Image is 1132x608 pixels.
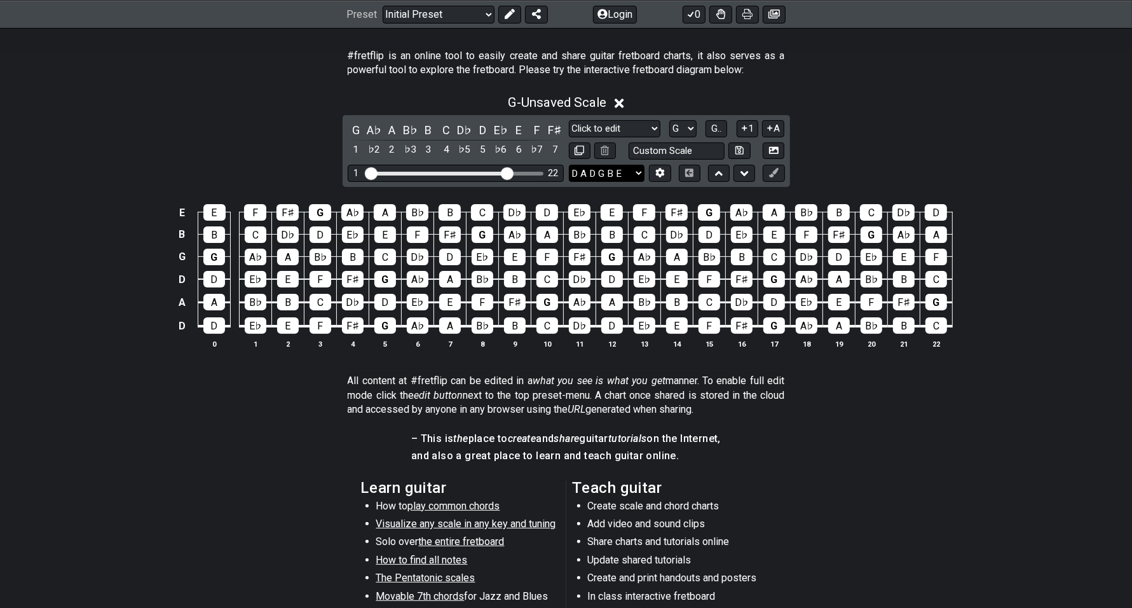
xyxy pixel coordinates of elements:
[828,226,850,243] div: F♯
[925,317,947,334] div: C
[593,5,637,23] button: Login
[472,317,493,334] div: B♭
[796,249,817,265] div: D♭
[504,249,526,265] div: E
[568,403,586,415] em: URL
[828,204,850,221] div: B
[547,121,563,139] div: toggle pitch class
[594,142,616,160] button: Delete
[239,337,271,350] th: 1
[588,553,769,571] li: Update shared tutorials
[855,337,887,350] th: 20
[795,204,817,221] div: B♭
[407,226,428,243] div: F
[174,223,189,245] td: B
[466,337,498,350] th: 8
[569,120,660,137] select: Scale
[420,121,437,139] div: toggle pitch class
[310,249,331,265] div: B♭
[536,271,558,287] div: C
[376,554,468,566] span: How to find all notes
[203,294,225,310] div: A
[634,226,655,243] div: C
[706,120,727,137] button: G..
[342,249,364,265] div: B
[245,317,266,334] div: E♭
[796,294,817,310] div: E♭
[376,499,557,517] li: How to
[569,317,590,334] div: D♭
[365,121,382,139] div: toggle pitch class
[634,294,655,310] div: B♭
[456,141,473,158] div: toggle scale degree
[508,432,536,445] em: create
[203,249,225,265] div: G
[374,294,396,310] div: D
[174,245,189,268] td: G
[419,535,505,548] span: the entire fretboard
[861,249,882,265] div: E♭
[439,271,461,287] div: A
[860,204,882,221] div: C
[471,204,493,221] div: C
[893,249,915,265] div: E
[763,142,784,160] button: Create Image
[536,249,558,265] div: F
[573,481,772,495] h2: Teach guitar
[763,226,785,243] div: E
[828,271,850,287] div: A
[709,5,732,23] button: Toggle Dexterity for all fretkits
[277,294,299,310] div: B
[348,121,364,139] div: toggle pitch class
[725,337,758,350] th: 16
[699,271,720,287] div: F
[569,165,644,182] select: Tuning
[203,317,225,334] div: D
[762,120,784,137] button: A
[861,226,882,243] div: G
[634,317,655,334] div: E♭
[203,271,225,287] div: D
[245,226,266,243] div: C
[925,226,947,243] div: A
[731,294,753,310] div: D♭
[887,337,920,350] th: 21
[407,271,428,287] div: A♭
[438,121,454,139] div: toggle pitch class
[601,317,623,334] div: D
[533,375,665,387] em: what you see is what you get
[342,226,364,243] div: E♭
[510,141,527,158] div: toggle scale degree
[420,141,437,158] div: toggle scale degree
[203,226,225,243] div: B
[601,271,623,287] div: D
[796,317,817,334] div: A♭
[628,337,660,350] th: 13
[666,317,688,334] div: E
[438,141,454,158] div: toggle scale degree
[414,389,463,401] em: edit button
[244,204,266,221] div: F
[384,121,400,139] div: toggle pitch class
[376,535,557,553] li: Solo over
[493,141,509,158] div: toggle scale degree
[608,432,647,445] em: tutorials
[245,294,266,310] div: B♭
[588,535,769,553] li: Share charts and tutorials online
[374,317,396,334] div: G
[920,337,952,350] th: 22
[277,317,299,334] div: E
[508,95,606,110] span: G - Unsaved Scale
[439,249,461,265] div: D
[304,337,336,350] th: 3
[276,204,299,221] div: F♯
[796,271,817,287] div: A♭
[737,120,758,137] button: 1
[536,317,558,334] div: C
[503,204,526,221] div: D♭
[504,317,526,334] div: B
[374,226,396,243] div: E
[407,317,428,334] div: A♭
[633,204,655,221] div: F
[588,517,769,535] li: Add video and sound clips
